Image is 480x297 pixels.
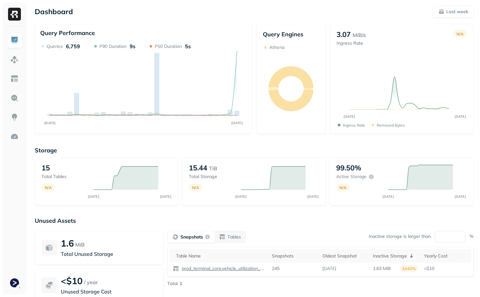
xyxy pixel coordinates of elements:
[209,165,217,172] p: TiB
[383,194,394,198] tspan: [DATE]
[268,86,279,91] text: 100%
[176,253,265,259] div: Table Name
[185,43,191,50] p: 5s
[61,275,83,286] p: <$10
[155,43,182,50] p: P50 Duration
[61,238,74,249] p: 1.6
[84,278,98,286] p: / year
[10,113,19,122] img: Insights
[455,194,466,198] tspan: [DATE]
[10,55,19,64] img: Assets
[180,265,265,272] p: prod_terminal_core.vehicle_utilization_day
[10,132,19,141] img: Optimization
[446,9,468,15] p: Last week
[40,29,95,37] p: Query Performance
[99,43,126,50] p: P90 Duration
[61,250,157,258] p: Total Unused Storage
[61,288,157,295] p: Unused Storage Cost
[10,94,19,102] img: Query Explorer
[192,185,199,190] p: N/A
[42,174,87,180] p: Total tables
[160,194,171,198] tspan: [DATE]
[337,40,366,46] p: Ingress Rate
[457,32,464,36] p: N/A
[35,147,474,154] p: Storage
[180,281,182,287] p: 1
[344,114,355,118] tspan: [DATE]
[373,265,391,272] p: 1.63 MiB
[75,241,85,248] p: MiB
[336,174,367,180] p: Active storage
[10,75,19,83] img: Asset Explorer
[424,265,468,272] p: <$10
[130,43,135,50] p: 9s
[337,30,351,39] p: 3.07
[167,281,178,287] p: Total
[263,31,319,38] p: Query Engines
[269,44,284,50] p: Athena
[336,163,361,172] p: 99.50%
[10,36,19,44] img: Dashboard
[231,121,243,125] tspan: [DATE]
[180,234,203,240] p: Snapshots
[189,174,235,180] p: Total storage
[235,194,247,198] tspan: [DATE]
[308,194,319,198] tspan: [DATE]
[47,43,63,50] p: Queries
[10,278,19,287] img: Terminal
[189,163,207,172] p: 15.44
[44,121,56,125] tspan: [DATE]
[272,265,280,272] p: 245
[272,253,316,259] div: Snapshots
[42,163,50,172] p: 15
[8,8,21,21] img: Ryft
[433,6,474,17] button: Last week
[373,253,407,259] p: Inactive Storage
[45,185,52,190] p: N/A
[173,265,179,272] img: table
[400,265,418,272] p: 34.92%
[322,265,336,272] p: [DATE]
[227,234,241,240] p: Tables
[35,217,474,224] p: Unused Assets
[377,123,405,128] p: Removed bytes
[66,43,80,50] p: 6,759
[343,123,365,128] p: Ingress Rate
[353,31,366,39] p: MiB/s
[179,265,265,272] a: prod_terminal_core.vehicle_utilization_day
[455,114,466,118] tspan: [DATE]
[424,253,468,259] div: Yearly Cost
[339,185,346,190] p: N/A
[369,233,431,239] p: Inactive storage is larger than
[322,253,366,259] div: Oldest Snapshot
[469,233,474,239] p: %
[35,7,73,16] p: Dashboard
[88,194,99,198] tspan: [DATE]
